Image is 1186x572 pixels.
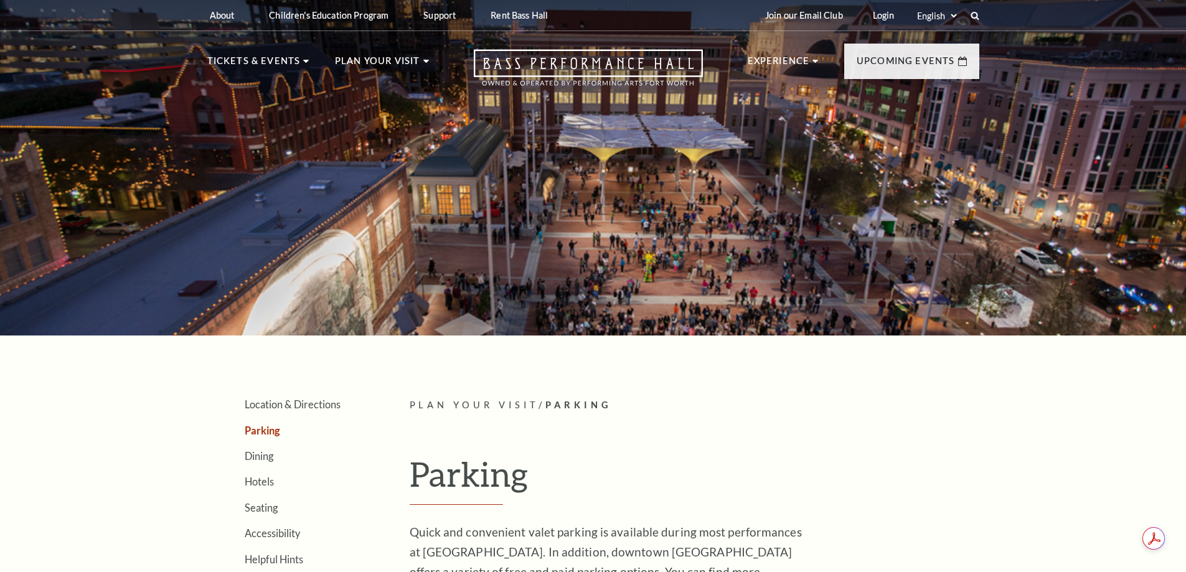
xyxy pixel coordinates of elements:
[915,10,959,22] select: Select:
[748,54,810,76] p: Experience
[245,450,273,462] a: Dining
[245,553,303,565] a: Helpful Hints
[245,424,280,436] a: Parking
[857,54,955,76] p: Upcoming Events
[410,400,539,410] span: Plan Your Visit
[245,398,341,410] a: Location & Directions
[207,54,301,76] p: Tickets & Events
[410,454,979,505] h1: Parking
[491,10,548,21] p: Rent Bass Hall
[335,54,420,76] p: Plan Your Visit
[245,527,300,539] a: Accessibility
[269,10,388,21] p: Children's Education Program
[545,400,612,410] span: Parking
[410,398,979,413] p: /
[423,10,456,21] p: Support
[210,10,235,21] p: About
[245,476,274,487] a: Hotels
[245,502,278,513] a: Seating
